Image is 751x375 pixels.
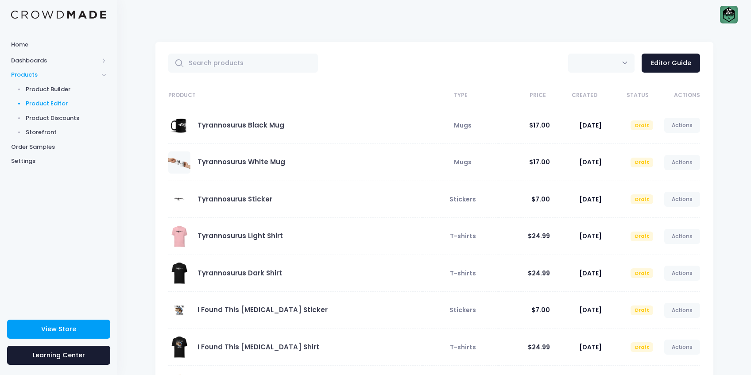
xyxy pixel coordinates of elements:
[579,195,602,204] span: [DATE]
[579,158,602,166] span: [DATE]
[11,143,106,151] span: Order Samples
[26,128,107,137] span: Storefront
[197,268,282,278] a: Tyrannosurus Dark Shirt
[197,194,272,204] a: Tyrannosurus Sticker
[33,351,85,360] span: Learning Center
[664,155,701,170] a: Actions
[631,305,653,315] span: Draft
[11,11,106,19] img: Logo
[11,56,99,65] span: Dashboards
[664,303,701,318] a: Actions
[631,232,653,241] span: Draft
[450,269,476,278] span: T-shirts
[528,232,550,240] span: $24.99
[664,266,701,281] a: Actions
[653,84,700,107] th: Actions
[631,342,653,352] span: Draft
[197,305,328,314] a: I Found This [MEDICAL_DATA] Sticker
[454,158,472,166] span: Mugs
[602,84,653,107] th: Status
[11,70,99,79] span: Products
[197,157,285,166] a: Tyrannosurus White Mug
[579,121,602,130] span: [DATE]
[579,269,602,278] span: [DATE]
[26,85,107,94] span: Product Builder
[529,121,550,130] span: $17.00
[631,194,653,204] span: Draft
[550,84,601,107] th: Created
[450,343,476,352] span: T-shirts
[11,157,106,166] span: Settings
[41,325,76,333] span: View Store
[168,84,423,107] th: Product
[7,320,110,339] a: View Store
[449,305,476,314] span: Stickers
[422,84,499,107] th: Type
[11,40,106,49] span: Home
[664,340,701,355] a: Actions
[579,305,602,314] span: [DATE]
[450,232,476,240] span: T-shirts
[528,343,550,352] span: $24.99
[528,269,550,278] span: $24.99
[454,121,472,130] span: Mugs
[197,342,319,352] a: I Found This [MEDICAL_DATA] Shirt
[720,6,738,23] img: User
[531,195,550,204] span: $7.00
[631,120,653,130] span: Draft
[664,192,701,207] a: Actions
[664,118,701,133] a: Actions
[449,195,476,204] span: Stickers
[579,232,602,240] span: [DATE]
[531,305,550,314] span: $7.00
[26,114,107,123] span: Product Discounts
[664,229,701,244] a: Actions
[631,158,653,167] span: Draft
[168,54,318,73] input: Search products
[642,54,700,73] a: Editor Guide
[26,99,107,108] span: Product Editor
[499,84,550,107] th: Price
[7,346,110,365] a: Learning Center
[197,231,283,240] a: Tyrannosurus Light Shirt
[631,268,653,278] span: Draft
[197,120,284,130] a: Tyrannosurus Black Mug
[529,158,550,166] span: $17.00
[579,343,602,352] span: [DATE]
